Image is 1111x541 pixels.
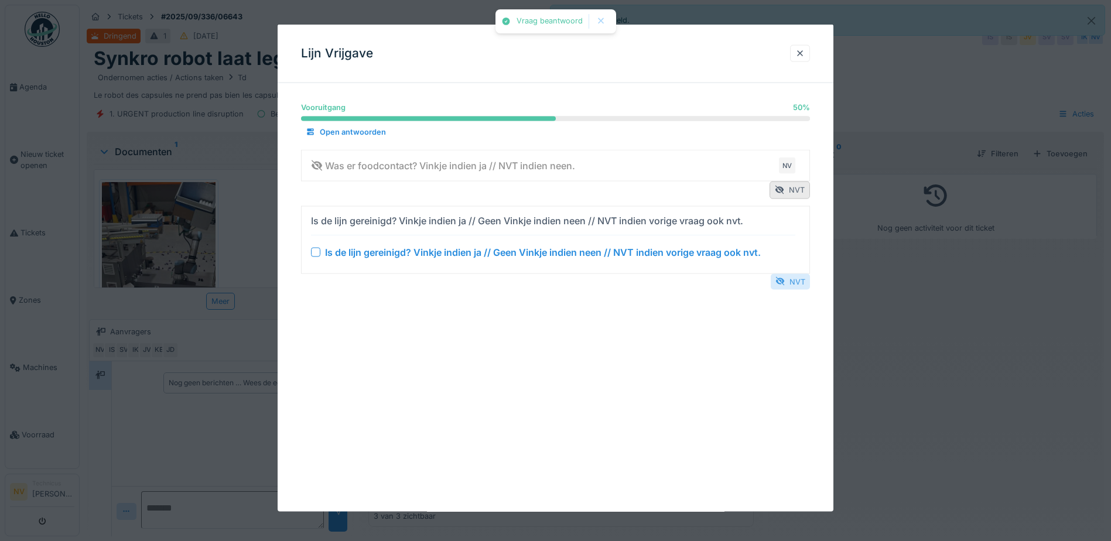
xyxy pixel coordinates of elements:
div: NVT [771,273,810,289]
div: Is de lijn gereinigd? Vinkje indien ja // Geen Vinkje indien neen // NVT indien vorige vraag ook ... [311,213,743,227]
h3: Lijn Vrijgave [301,46,373,61]
summary: Is de lijn gereinigd? Vinkje indien ja // Geen Vinkje indien neen // NVT indien vorige vraag ook ... [306,211,805,268]
div: 50 % [793,102,810,113]
div: Vooruitgang [301,102,346,113]
div: Vraag beantwoord [517,16,583,26]
div: NV [779,157,795,174]
div: Was er foodcontact? Vinkje indien ja // NVT indien neen. [311,159,575,173]
div: Is de lijn gereinigd? Vinkje indien ja // Geen Vinkje indien neen // NVT indien vorige vraag ook ... [325,245,761,259]
progress: 50 % [301,117,810,121]
summary: Was er foodcontact? Vinkje indien ja // NVT indien neen.NV [306,155,805,176]
div: NVT [770,182,810,198]
div: Open antwoorden [301,124,391,140]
